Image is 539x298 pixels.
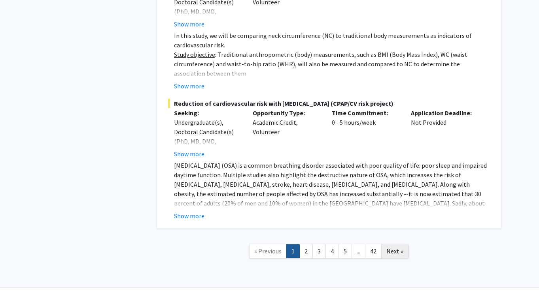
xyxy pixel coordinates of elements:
[249,244,287,258] a: Previous Page
[157,236,501,268] nav: Page navigation
[254,247,282,255] span: « Previous
[365,244,382,258] a: 42
[286,244,300,258] a: 1
[174,108,241,118] p: Seeking:
[312,244,326,258] a: 3
[325,244,339,258] a: 4
[247,108,326,159] div: Academic Credit, Volunteer
[174,211,204,221] button: Show more
[168,99,490,108] span: Reduction of cardiovascular risk with [MEDICAL_DATA] (CPAP/CV risk project)
[386,247,403,255] span: Next »
[381,244,409,258] a: Next
[174,149,204,159] button: Show more
[174,81,204,91] button: Show more
[253,108,320,118] p: Opportunity Type:
[174,118,241,156] div: Undergraduate(s), Doctoral Candidate(s) (PhD, MD, DMD, PharmD, etc.)
[6,262,34,292] iframe: Chat
[332,108,399,118] p: Time Commitment:
[326,108,405,159] div: 0 - 5 hours/week
[174,161,490,217] p: [MEDICAL_DATA] (OSA) is a common breathing disorder associated with poor quality of life: poor sl...
[339,244,352,258] a: 5
[357,247,360,255] span: ...
[299,244,313,258] a: 2
[174,19,204,29] button: Show more
[174,31,490,50] p: In this study, we will be comparing neck circumference (NC) to traditional body measurements as i...
[174,51,215,58] u: Study objective
[411,108,478,118] p: Application Deadline:
[174,50,490,78] p: : Traditional anthropometric (body) measurements, such as BMI (Body Mass Index), WC (waist circum...
[405,108,484,159] div: Not Provided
